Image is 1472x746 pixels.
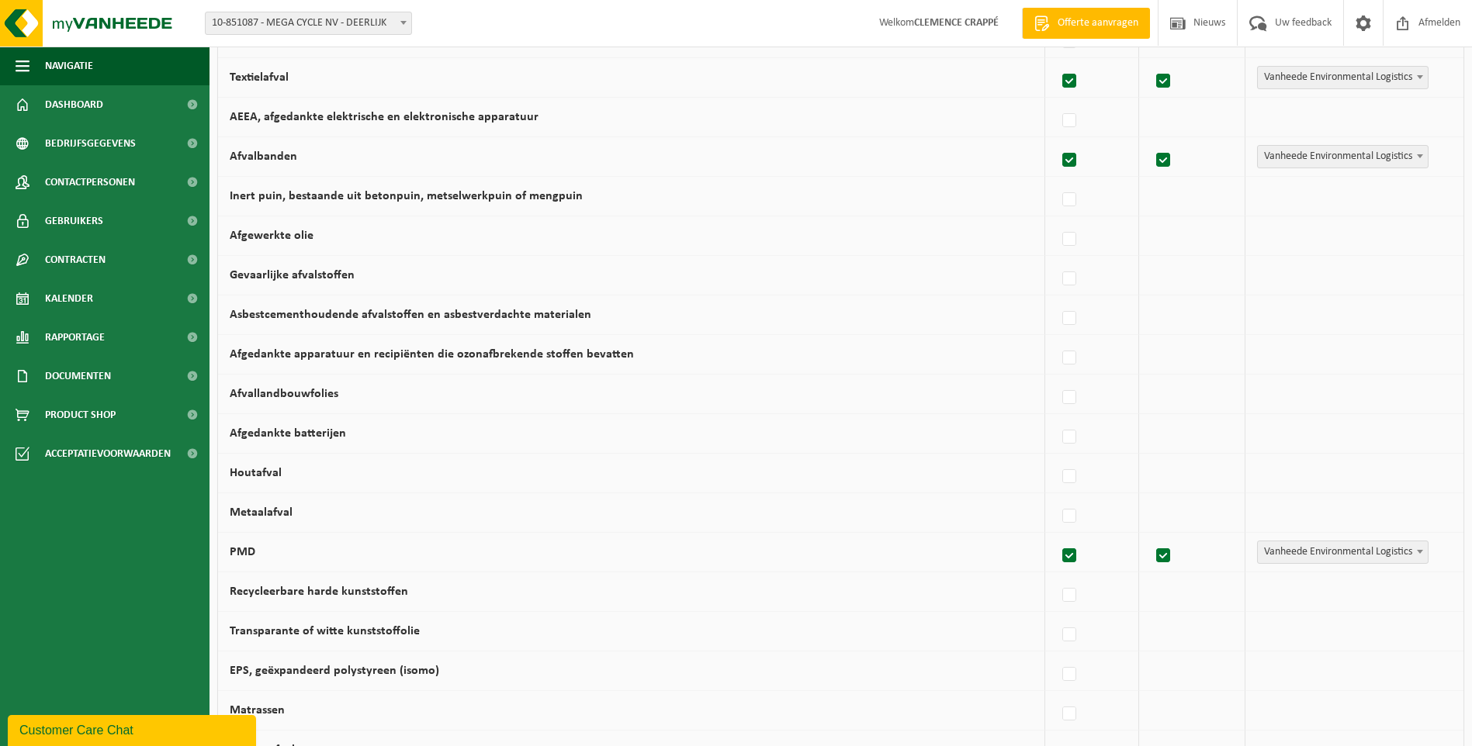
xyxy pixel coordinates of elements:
[45,163,135,202] span: Contactpersonen
[230,269,355,281] label: Gevaarlijke afvalstoffen
[230,704,285,717] label: Matrassen
[230,546,255,558] label: PMD
[45,124,136,163] span: Bedrijfsgegevens
[230,348,634,361] label: Afgedankte apparatuur en recipiënten die ozonafbrekende stoffen bevatten
[205,12,412,35] span: 10-851087 - MEGA CYCLE NV - DEERLIJK
[45,240,106,279] span: Contracten
[1257,541,1429,564] span: Vanheede Environmental Logistics
[8,712,259,746] iframe: chat widget
[45,318,105,357] span: Rapportage
[230,71,289,84] label: Textielafval
[45,85,103,124] span: Dashboard
[230,190,583,202] label: Inert puin, bestaande uit betonpuin, metselwerkpuin of mengpuin
[230,309,591,321] label: Asbestcementhoudende afvalstoffen en asbestverdachte materialen
[1257,66,1429,89] span: Vanheede Environmental Logistics
[230,506,293,519] label: Metaalafval
[230,585,408,598] label: Recycleerbare harde kunststoffen
[1258,67,1428,88] span: Vanheede Environmental Logistics
[1258,541,1428,563] span: Vanheede Environmental Logistics
[206,12,411,34] span: 10-851087 - MEGA CYCLE NV - DEERLIJK
[230,388,338,400] label: Afvallandbouwfolies
[914,17,999,29] strong: CLEMENCE CRAPPÉ
[1257,145,1429,168] span: Vanheede Environmental Logistics
[1054,16,1142,31] span: Offerte aanvragen
[230,625,420,637] label: Transparante of witte kunststoffolie
[230,150,297,163] label: Afvalbanden
[45,434,171,473] span: Acceptatievoorwaarden
[45,395,116,434] span: Product Shop
[45,279,93,318] span: Kalender
[45,357,111,395] span: Documenten
[230,665,439,677] label: EPS, geëxpandeerd polystyreen (isomo)
[1022,8,1150,39] a: Offerte aanvragen
[230,230,313,242] label: Afgewerkte olie
[230,427,346,440] label: Afgedankte batterijen
[1258,146,1428,168] span: Vanheede Environmental Logistics
[230,111,539,123] label: AEEA, afgedankte elektrische en elektronische apparatuur
[45,202,103,240] span: Gebruikers
[45,47,93,85] span: Navigatie
[230,467,282,479] label: Houtafval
